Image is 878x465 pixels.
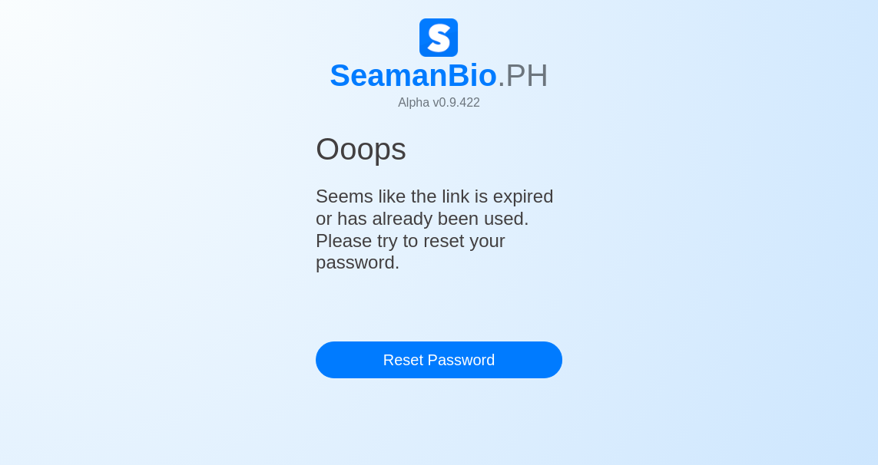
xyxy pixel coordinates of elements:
a: Reset Password [316,341,562,378]
h1: Ooops [316,130,562,173]
h1: SeamanBio [330,57,548,94]
span: .PH [497,58,548,92]
p: Alpha v 0.9.422 [330,94,548,112]
img: Logo [419,18,458,57]
a: SeamanBio.PHAlpha v0.9.422 [330,18,548,124]
h4: Seems like the link is expired or has already been used. Please try to reset your password. [316,180,562,280]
